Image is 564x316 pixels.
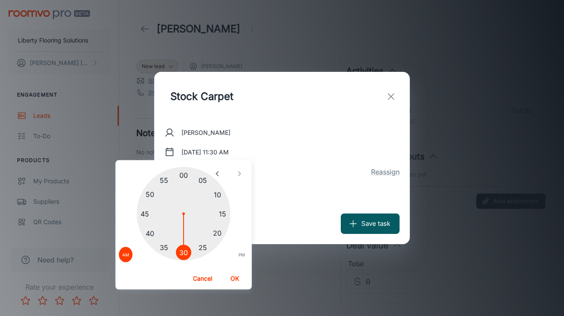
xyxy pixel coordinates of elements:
button: [DATE] 11:30 AM [178,145,232,160]
button: exit [383,88,400,105]
button: Save task [341,214,400,234]
button: PM [235,247,248,262]
button: AM [119,247,132,262]
span: PM [239,251,245,259]
button: open previous view [210,167,224,181]
button: Cancel [189,271,216,286]
p: [PERSON_NAME] [181,128,230,137]
button: OK [221,271,248,286]
span: AM [122,251,129,259]
button: Reassign [371,167,400,177]
input: Title* [164,82,336,111]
